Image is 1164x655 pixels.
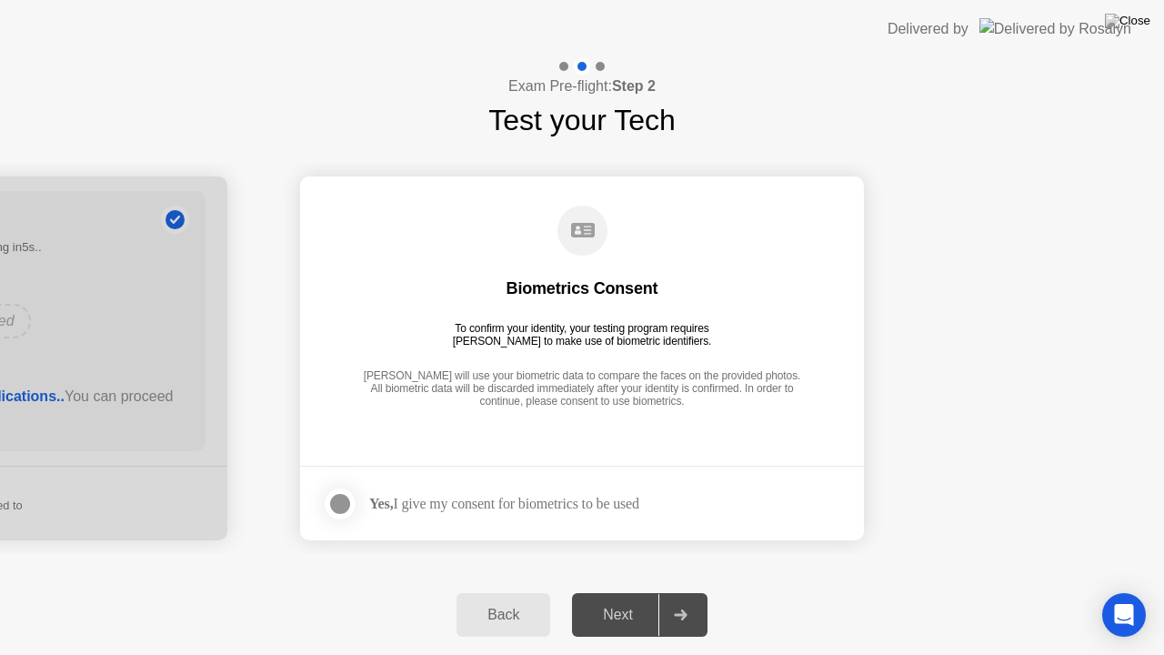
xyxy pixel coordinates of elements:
div: To confirm your identity, your testing program requires [PERSON_NAME] to make use of biometric id... [446,322,719,348]
img: Delivered by Rosalyn [979,18,1131,39]
img: Close [1105,14,1150,28]
b: Step 2 [612,78,656,94]
div: Open Intercom Messenger [1102,593,1146,637]
div: Next [577,607,658,623]
h1: Test your Tech [488,98,676,142]
div: [PERSON_NAME] will use your biometric data to compare the faces on the provided photos. All biome... [358,369,806,410]
button: Next [572,593,707,637]
h4: Exam Pre-flight: [508,76,656,97]
button: Back [457,593,550,637]
div: Delivered by [888,18,968,40]
div: I give my consent for biometrics to be used [369,495,639,512]
strong: Yes, [369,496,393,511]
div: Back [462,607,545,623]
div: Biometrics Consent [507,277,658,299]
